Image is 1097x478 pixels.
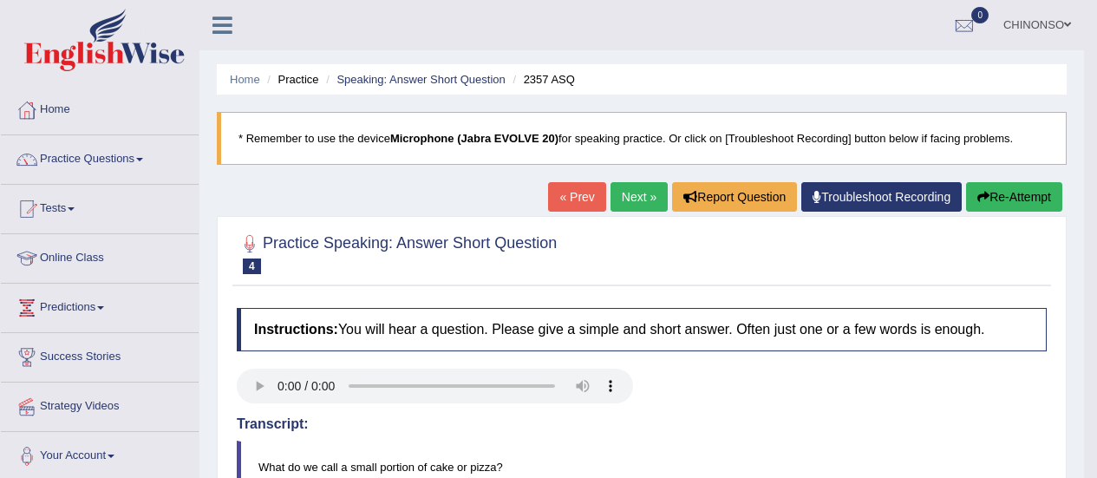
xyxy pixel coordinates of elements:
a: Speaking: Answer Short Question [336,73,505,86]
h4: You will hear a question. Please give a simple and short answer. Often just one or a few words is... [237,308,1047,351]
a: Home [1,86,199,129]
a: « Prev [548,182,605,212]
a: Next » [611,182,668,212]
button: Re-Attempt [966,182,1062,212]
a: Home [230,73,260,86]
a: Tests [1,185,199,228]
b: Microphone (Jabra EVOLVE 20) [390,132,558,145]
a: Your Account [1,432,199,475]
b: Instructions: [254,322,338,337]
a: Strategy Videos [1,383,199,426]
span: 4 [243,259,261,274]
a: Troubleshoot Recording [801,182,962,212]
blockquote: * Remember to use the device for speaking practice. Or click on [Troubleshoot Recording] button b... [217,112,1067,165]
h2: Practice Speaking: Answer Short Question [237,231,557,274]
span: 0 [971,7,989,23]
a: Practice Questions [1,135,199,179]
button: Report Question [672,182,797,212]
a: Online Class [1,234,199,278]
a: Success Stories [1,333,199,377]
li: Practice [263,71,318,88]
h4: Transcript: [237,416,1047,432]
a: Predictions [1,284,199,327]
li: 2357 ASQ [508,71,575,88]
